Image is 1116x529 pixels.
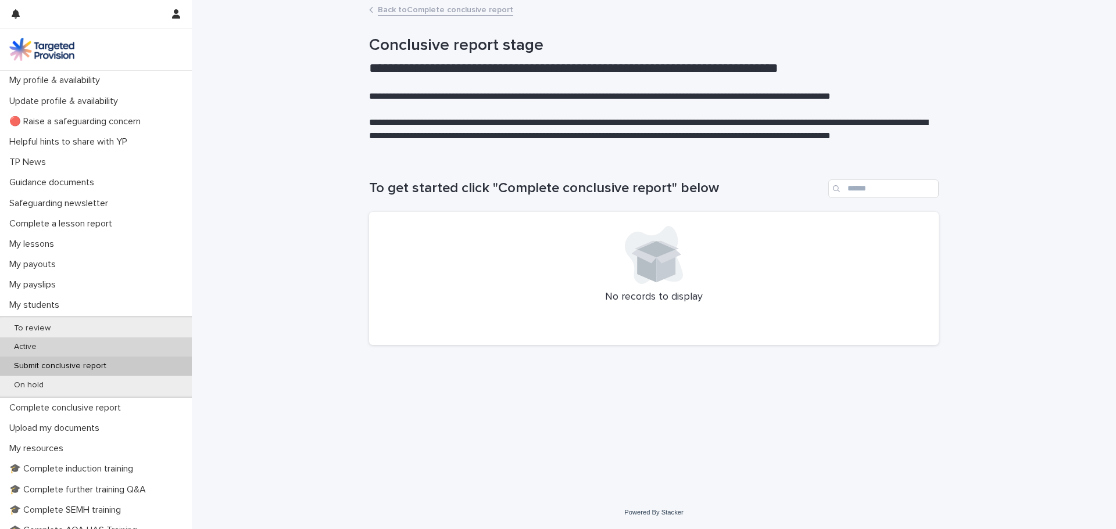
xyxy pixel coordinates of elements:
h1: To get started click "Complete conclusive report" below [369,180,824,197]
p: Safeguarding newsletter [5,198,117,209]
p: My resources [5,443,73,454]
p: Submit conclusive report [5,361,116,371]
p: My lessons [5,239,63,250]
p: TP News [5,157,55,168]
p: 🎓 Complete SEMH training [5,505,130,516]
p: My payouts [5,259,65,270]
p: No records to display [383,291,925,304]
p: 🔴 Raise a safeguarding concern [5,116,150,127]
a: Back toComplete conclusive report [378,2,513,16]
p: Helpful hints to share with YP [5,136,137,147]
input: Search [828,179,939,198]
p: 🎓 Complete further training Q&A [5,484,155,495]
p: My profile & availability [5,75,109,86]
p: Active [5,342,46,352]
p: 🎓 Complete induction training [5,463,142,474]
p: Complete a lesson report [5,218,121,229]
h1: Conclusive report stage [369,36,939,56]
p: My payslips [5,279,65,290]
p: On hold [5,380,53,390]
p: To review [5,323,60,333]
p: Guidance documents [5,177,103,188]
a: Powered By Stacker [624,509,683,516]
p: My students [5,300,69,311]
p: Upload my documents [5,423,109,434]
p: Complete conclusive report [5,402,130,413]
p: Update profile & availability [5,96,127,107]
img: M5nRWzHhSzIhMunXDL62 [9,38,74,61]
